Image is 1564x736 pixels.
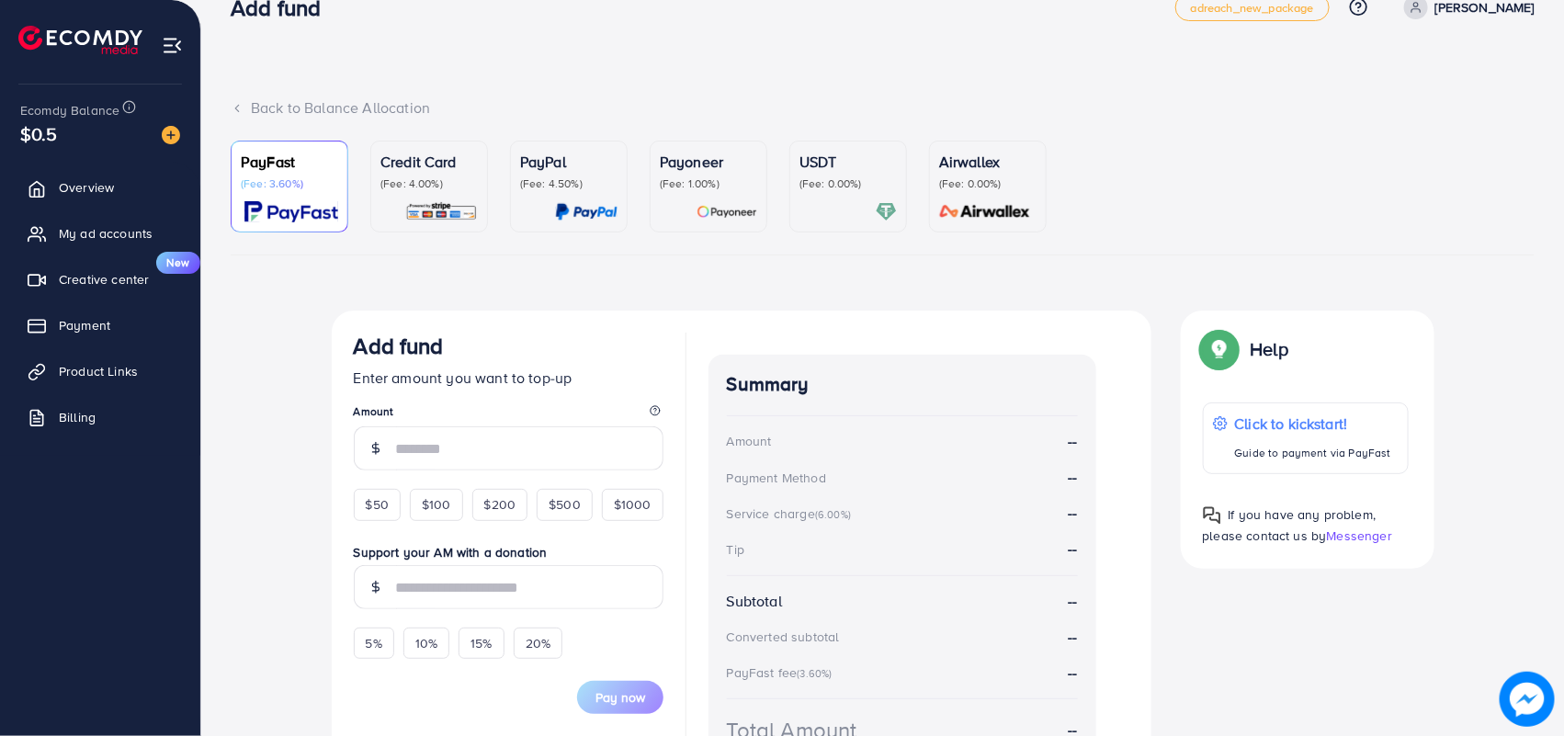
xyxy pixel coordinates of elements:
strong: -- [1068,627,1077,648]
div: Amount [727,432,772,450]
small: (6.00%) [815,507,851,522]
legend: Amount [354,403,663,426]
a: Product Links [14,353,187,390]
strong: -- [1068,503,1077,523]
img: card [934,201,1037,222]
a: My ad accounts [14,215,187,252]
img: card [876,201,897,222]
strong: -- [1068,431,1077,452]
p: (Fee: 4.00%) [380,176,478,191]
a: Creative centerNew [14,261,187,298]
span: $1000 [614,495,652,514]
img: card [244,201,338,222]
span: Product Links [59,362,138,380]
span: Ecomdy Balance [20,101,119,119]
p: Credit Card [380,151,478,173]
span: Overview [59,178,114,197]
span: 5% [366,634,382,652]
span: Pay now [595,688,645,707]
span: $100 [422,495,451,514]
strong: -- [1068,538,1077,559]
span: If you have any problem, please contact us by [1203,505,1377,545]
span: New [156,252,200,274]
p: PayFast [241,151,338,173]
label: Support your AM with a donation [354,543,663,561]
span: $50 [366,495,389,514]
img: Popup guide [1203,506,1221,525]
img: image [162,126,180,144]
p: (Fee: 3.60%) [241,176,338,191]
span: $0.5 [20,120,58,147]
p: Airwallex [939,151,1037,173]
p: USDT [799,151,897,173]
div: Service charge [727,504,856,523]
span: $500 [549,495,581,514]
p: Payoneer [660,151,757,173]
p: (Fee: 1.00%) [660,176,757,191]
span: 15% [470,634,492,652]
a: Payment [14,307,187,344]
p: (Fee: 0.00%) [799,176,897,191]
span: Creative center [59,270,149,289]
span: Payment [59,316,110,334]
div: Back to Balance Allocation [231,97,1535,119]
img: card [555,201,618,222]
strong: -- [1068,591,1077,612]
img: card [697,201,757,222]
img: logo [18,26,142,54]
div: Converted subtotal [727,628,840,646]
img: card [405,201,478,222]
p: Help [1251,338,1289,360]
div: PayFast fee [727,663,838,682]
p: Enter amount you want to top-up [354,367,663,389]
span: My ad accounts [59,224,153,243]
p: Guide to payment via PayFast [1235,442,1391,464]
img: menu [162,35,183,56]
h4: Summary [727,373,1078,396]
img: Popup guide [1203,333,1236,366]
small: (3.60%) [797,666,832,681]
h3: Add fund [354,333,444,359]
strong: -- [1068,467,1077,488]
p: Click to kickstart! [1235,413,1391,435]
a: Billing [14,399,187,436]
span: Messenger [1327,527,1392,545]
p: PayPal [520,151,618,173]
p: (Fee: 4.50%) [520,176,618,191]
a: Overview [14,169,187,206]
span: Billing [59,408,96,426]
span: 10% [415,634,437,652]
div: Subtotal [727,591,782,612]
strong: -- [1068,662,1077,683]
span: 20% [526,634,550,652]
div: Payment Method [727,469,826,487]
div: Tip [727,540,744,559]
button: Pay now [577,681,663,714]
span: adreach_new_package [1191,2,1314,14]
img: image [1500,672,1555,727]
p: (Fee: 0.00%) [939,176,1037,191]
span: $200 [484,495,516,514]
